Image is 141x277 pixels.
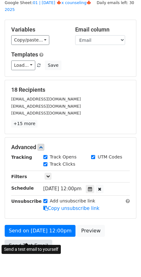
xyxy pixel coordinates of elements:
[11,120,37,128] a: +15 more
[11,186,34,191] strong: Schedule
[98,154,122,160] label: UTM Codes
[50,198,95,204] label: Add unsubscribe link
[11,97,81,101] small: [EMAIL_ADDRESS][DOMAIN_NAME]
[43,206,100,211] a: Copy unsubscribe link
[11,51,38,58] a: Templates
[11,144,130,151] h5: Advanced
[2,245,61,254] div: Send a test email to yourself
[11,61,35,70] a: Load...
[11,111,81,115] small: [EMAIL_ADDRESS][DOMAIN_NAME]
[11,26,66,33] h5: Variables
[95,0,136,5] a: Daily emails left: 30
[50,161,75,168] label: Track Clicks
[11,155,32,160] strong: Tracking
[50,154,77,160] label: Track Opens
[75,26,130,33] h5: Email column
[11,104,81,109] small: [EMAIL_ADDRESS][DOMAIN_NAME]
[11,174,27,179] strong: Filters
[77,225,105,237] a: Preview
[43,186,82,192] span: [DATE] 12:00pm
[5,0,91,12] small: Google Sheet:
[11,199,42,204] strong: Unsubscribe
[5,225,75,237] a: Send on [DATE] 12:00pm
[5,240,52,252] a: Send Test Email
[5,0,91,12] a: 01 | [DATE] 🍁x counseling🍁 2025
[110,247,141,277] iframe: Chat Widget
[45,61,61,70] button: Save
[11,86,130,93] h5: 18 Recipients
[11,35,49,45] a: Copy/paste...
